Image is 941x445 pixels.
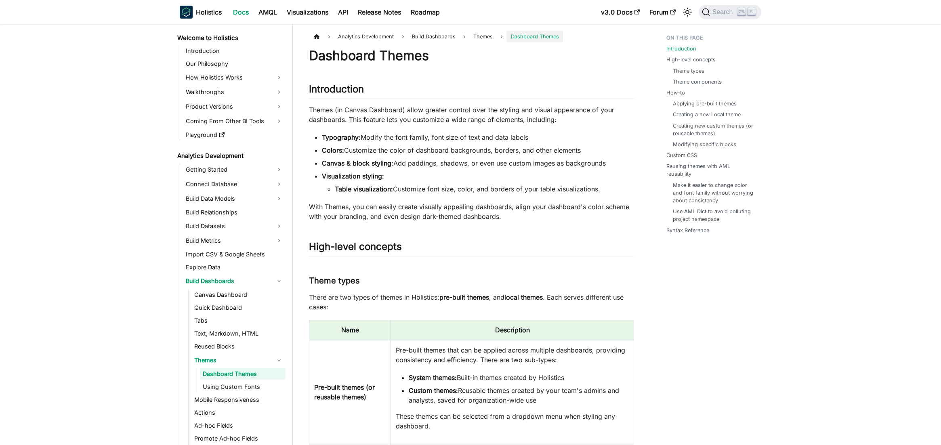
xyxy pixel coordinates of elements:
p: Pre-built themes that can be applied across multiple dashboards, providing consistency and effici... [396,345,629,365]
span: Analytics Development [334,31,398,42]
h3: Theme types [309,276,634,286]
a: How Holistics Works [183,71,286,84]
a: Applying pre-built themes [673,100,737,107]
a: Text, Markdown, HTML [192,328,286,339]
p: There are two types of themes in Holistics: , and . Each serves different use cases: [309,292,634,312]
b: Holistics [196,7,222,17]
h1: Dashboard Themes [309,48,634,64]
a: Quick Dashboard [192,302,286,313]
span: Search [710,8,738,16]
p: With Themes, you can easily create visually appealing dashboards, align your dashboard's color sc... [309,202,634,221]
a: Connect Database [183,178,286,191]
strong: local themes [504,293,543,301]
a: Explore Data [183,262,286,273]
nav: Breadcrumbs [309,31,634,42]
b: System themes: [409,374,457,382]
a: How-to [666,89,685,97]
a: Custom CSS [666,151,697,159]
a: Build Relationships [183,207,286,218]
a: Make it easier to change color and font family without worrying about consistency [673,181,753,205]
span: Build Dashboards [408,31,460,42]
button: Switch between dark and light mode (currently light mode) [681,6,694,19]
a: Actions [192,407,286,418]
a: Import CSV & Google Sheets [183,249,286,260]
a: Introduction [666,45,696,52]
span: Themes [469,31,497,42]
a: Creating new custom themes (or reusable themes) [673,122,753,137]
a: HolisticsHolistics [180,6,222,19]
a: Reusing themes with AML reusability [666,162,756,178]
a: v3.0 Docs [596,6,645,19]
img: Holistics [180,6,193,19]
a: Build Datasets [183,220,286,233]
a: Release Notes [353,6,406,19]
li: Built-in themes created by Holistics [409,373,629,382]
li: Reusable themes created by your team's admins and analysts, saved for organization-wide use [409,386,629,405]
a: Use AML Dict to avoid polluting project namespace [673,208,753,223]
a: Mobile Responsiveness [192,394,286,405]
a: Introduction [183,45,286,57]
a: Playground [183,129,286,141]
strong: Canvas & block styling: [322,159,393,167]
a: Canvas Dashboard [192,289,286,300]
a: Using Custom Fonts [200,381,286,393]
a: Home page [309,31,324,42]
a: Analytics Development [175,150,286,162]
h2: High-level concepts [309,241,634,256]
h2: Introduction [309,83,634,99]
strong: Visualization styling: [322,172,384,180]
p: Themes (in Canvas Dashboard) allow greater control over the styling and visual appearance of your... [309,105,634,124]
a: Syntax Reference [666,227,709,234]
a: Walkthroughs [183,86,286,99]
li: Customize font size, color, and borders of your table visualizations. [335,184,634,194]
a: Our Philosophy [183,58,286,69]
strong: Table visualization: [335,185,393,193]
b: Name [341,326,359,334]
a: Theme components [673,78,722,86]
li: Modify the font family, font size of text and data labels [322,132,634,142]
strong: Typography: [322,133,361,141]
a: Reused Blocks [192,341,286,352]
a: High-level concepts [666,56,716,63]
a: Build Dashboards [183,275,286,288]
b: Pre-built themes (or reusable themes) [314,383,375,401]
button: Search (Ctrl+K) [699,5,761,19]
a: Welcome to Holistics [175,32,286,44]
a: Ad-hoc Fields [192,420,286,431]
span: Dashboard Themes [506,31,563,42]
strong: pre-built themes [439,293,489,301]
a: Forum [645,6,681,19]
nav: Docs sidebar [172,24,293,445]
p: These themes can be selected from a dropdown menu when styling any dashboard. [396,411,629,431]
a: Dashboard Themes [200,368,286,380]
a: API [333,6,353,19]
a: Tabs [192,315,286,326]
b: Custom themes: [409,386,458,395]
a: Creating a new Local theme [673,111,741,118]
a: Visualizations [282,6,333,19]
a: Theme types [673,67,704,75]
a: Roadmap [406,6,445,19]
strong: Colors: [322,146,344,154]
a: Themes [192,354,286,367]
li: Add paddings, shadows, or even use custom images as backgrounds [322,158,634,168]
kbd: K [748,8,756,15]
a: Modifying specific blocks [673,141,736,148]
a: Product Versions [183,100,286,113]
a: Promote Ad-hoc Fields [192,433,286,444]
a: Getting Started [183,163,286,176]
b: Description [495,326,530,334]
a: Coming From Other BI Tools [183,115,286,128]
a: Build Data Models [183,192,286,205]
a: Docs [228,6,254,19]
a: Build Metrics [183,234,286,247]
li: Customize the color of dashboard backgrounds, borders, and other elements [322,145,634,155]
a: AMQL [254,6,282,19]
